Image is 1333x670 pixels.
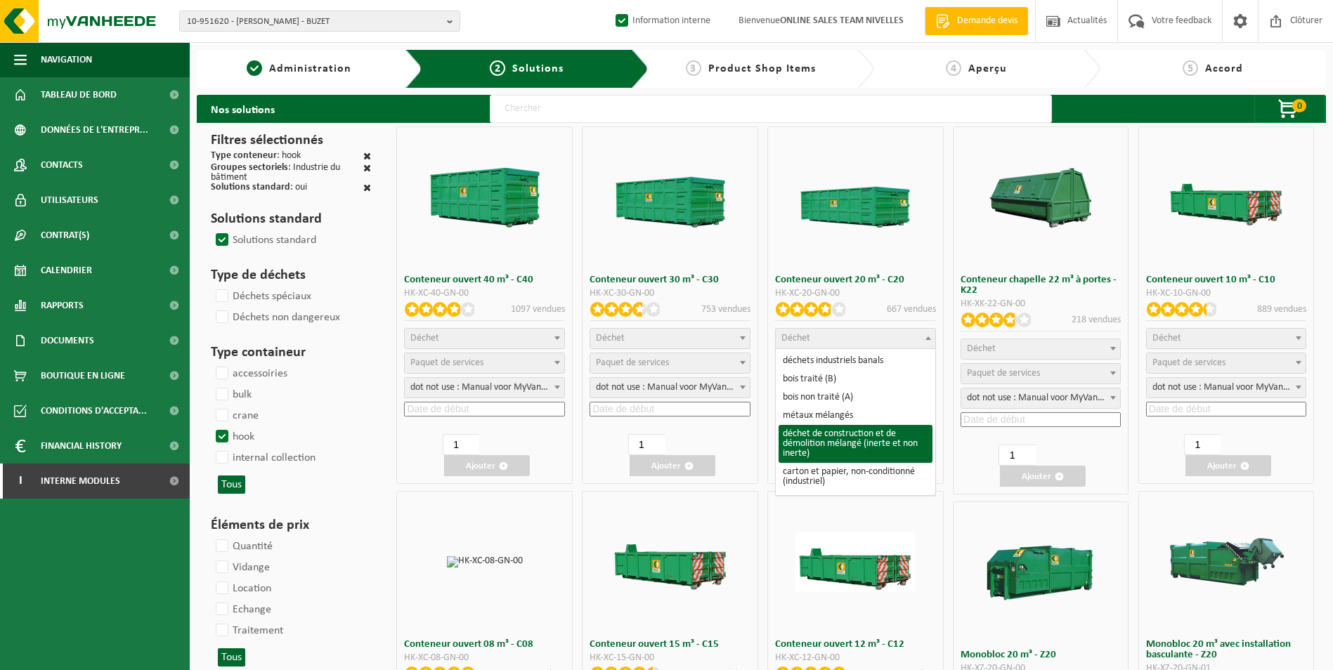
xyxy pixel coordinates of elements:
[41,42,92,77] span: Navigation
[779,463,932,491] li: carton et papier, non-conditionné (industriel)
[961,388,1121,409] span: dot not use : Manual voor MyVanheede
[590,653,750,663] div: HK-XC-15-GN-00
[197,95,289,123] h2: Nos solutions
[780,15,904,26] strong: ONLINE SALES TEAM NIVELLES
[211,130,371,151] h3: Filtres sélectionnés
[968,63,1007,74] span: Aperçu
[596,333,625,343] span: Déchet
[211,515,371,536] h3: Éléments de prix
[41,183,98,218] span: Utilisateurs
[213,286,311,307] label: Déchets spéciaux
[269,63,351,74] span: Administration
[211,163,363,183] div: : Industrie du bâtiment
[795,168,915,228] img: HK-XC-20-GN-00
[775,275,936,285] h3: Conteneur ouvert 20 m³ - C20
[795,532,915,592] img: HK-XC-12-GN-00
[404,402,565,416] input: Date de début
[179,11,460,32] button: 10-951620 - [PERSON_NAME] - BUZET
[404,653,565,663] div: HK-XC-08-GN-00
[433,60,620,77] a: 2Solutions
[1107,60,1319,77] a: 5Accord
[775,289,936,298] div: HK-XC-20-GN-00
[1254,95,1325,123] button: 0
[41,464,120,499] span: Interne modules
[211,183,307,195] div: : oui
[404,289,565,298] div: HK-XC-40-GN-00
[512,63,564,74] span: Solutions
[1146,402,1307,416] input: Date de début
[213,578,271,599] label: Location
[961,275,1121,296] h3: Conteneur chapelle 22 m³ à portes - K22
[779,491,932,509] li: carton plat
[708,63,816,74] span: Product Shop Items
[211,265,371,286] h3: Type de déchets
[41,253,92,288] span: Calendrier
[611,168,730,228] img: HK-XC-30-GN-00
[1147,378,1306,398] span: dot not use : Manual voor MyVanheede
[628,434,665,455] input: 1
[1146,275,1307,285] h3: Conteneur ouvert 10 m³ - C10
[213,363,287,384] label: accessoiries
[490,60,505,76] span: 2
[425,168,545,228] img: HK-XC-40-GN-00
[967,343,996,354] span: Déchet
[247,60,262,76] span: 1
[981,168,1100,228] img: HK-XK-22-GN-00
[187,11,441,32] span: 10-951620 - [PERSON_NAME] - BUZET
[967,368,1040,379] span: Paquet de services
[1146,639,1307,660] h3: Monobloc 20 m³ avec installation basculante - Z20
[779,370,932,388] li: bois traité (B)
[218,648,245,666] button: Tous
[701,302,750,317] p: 753 vendues
[590,402,750,416] input: Date de début
[41,112,148,147] span: Données de l'entrepr...
[961,299,1121,309] div: HK-XK-22-GN-00
[596,357,669,368] span: Paquet de services
[41,288,84,323] span: Rapports
[213,536,273,557] label: Quantité
[1292,99,1306,112] span: 0
[1184,434,1221,455] input: 1
[410,357,483,368] span: Paquet de services
[1000,466,1086,487] button: Ajouter
[1183,60,1198,76] span: 5
[444,455,530,476] button: Ajouter
[443,434,479,455] input: 1
[1146,377,1307,398] span: dot not use : Manual voor MyVanheede
[1205,63,1243,74] span: Accord
[404,275,565,285] h3: Conteneur ouvert 40 m³ - C40
[1166,532,1286,592] img: HK-XZ-20-GN-01
[656,60,846,77] a: 3Product Shop Items
[779,425,932,463] li: déchet de construction et de démolition mélangé (inerte et non inerte)
[775,653,936,663] div: HK-XC-12-GN-00
[211,162,288,173] span: Groupes sectoriels
[404,639,565,650] h3: Conteneur ouvert 08 m³ - C08
[213,307,340,328] label: Déchets non dangereux
[14,464,27,499] span: I
[41,358,125,393] span: Boutique en ligne
[204,60,394,77] a: 1Administration
[981,513,1100,632] img: HK-XZ-20-GN-00
[41,323,94,358] span: Documents
[211,151,301,163] div: : hook
[1146,289,1307,298] div: HK-XC-10-GN-00
[213,230,316,251] label: Solutions standard
[41,147,83,183] span: Contacts
[490,95,1052,123] input: Chercher
[41,428,122,464] span: Financial History
[447,556,523,567] img: HK-XC-08-GN-00
[213,620,283,641] label: Traitement
[213,557,270,578] label: Vidange
[881,60,1072,77] a: 4Aperçu
[1257,302,1306,317] p: 889 vendues
[686,60,701,76] span: 3
[630,455,715,476] button: Ajouter
[213,384,252,405] label: bulk
[954,14,1021,28] span: Demande devis
[404,377,565,398] span: dot not use : Manual voor MyVanheede
[613,11,710,32] label: Information interne
[590,378,750,398] span: dot not use : Manual voor MyVanheede
[999,445,1035,466] input: 1
[1185,455,1271,476] button: Ajouter
[590,377,750,398] span: dot not use : Manual voor MyVanheede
